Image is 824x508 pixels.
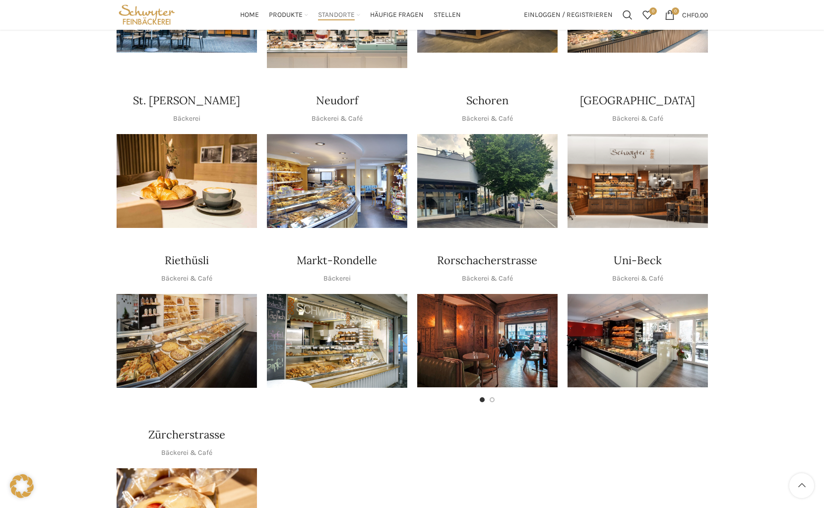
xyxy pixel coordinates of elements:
[267,294,407,388] div: 1 / 1
[392,328,417,353] div: Previous slide
[490,397,495,402] li: Go to slide 2
[519,5,618,25] a: Einloggen / Registrieren
[637,5,657,25] a: 0
[318,10,355,20] span: Standorte
[614,253,662,268] h4: Uni-Beck
[312,113,363,124] p: Bäckerei & Café
[672,7,679,15] span: 0
[612,273,663,284] p: Bäckerei & Café
[568,134,708,228] div: 1 / 1
[267,134,407,228] img: Neudorf_1
[117,10,178,18] a: Site logo
[568,294,708,387] img: rechts_09-1
[323,273,351,284] p: Bäckerei
[370,10,424,20] span: Häufige Fragen
[568,134,708,228] img: Schwyter-1800x900
[618,5,637,25] a: Suchen
[161,447,212,458] p: Bäckerei & Café
[466,93,508,108] h4: Schoren
[789,473,814,498] a: Scroll to top button
[580,93,695,108] h4: [GEOGRAPHIC_DATA]
[117,134,257,228] div: 1 / 1
[682,10,695,19] span: CHF
[182,5,518,25] div: Main navigation
[133,93,240,108] h4: St. [PERSON_NAME]
[269,5,308,25] a: Produkte
[240,10,259,20] span: Home
[568,294,708,387] div: 1 / 1
[649,7,657,15] span: 0
[161,273,212,284] p: Bäckerei & Café
[434,5,461,25] a: Stellen
[437,253,537,268] h4: Rorschacherstrasse
[148,427,225,442] h4: Zürcherstrasse
[173,113,200,124] p: Bäckerei
[660,5,713,25] a: 0 CHF0.00
[682,10,708,19] bdi: 0.00
[637,5,657,25] div: Meine Wunschliste
[267,294,407,388] img: Rondelle_1
[480,397,485,402] li: Go to slide 1
[269,10,303,20] span: Produkte
[417,134,558,228] div: 1 / 1
[117,134,257,228] img: schwyter-23
[117,294,257,388] img: Riethüsli-2
[165,253,209,268] h4: Riethüsli
[417,134,558,228] img: 0842cc03-b884-43c1-a0c9-0889ef9087d6 copy
[318,5,360,25] a: Standorte
[462,113,513,124] p: Bäckerei & Café
[267,134,407,228] div: 1 / 1
[612,113,663,124] p: Bäckerei & Café
[417,294,558,387] div: 1 / 2
[117,294,257,388] div: 1 / 1
[558,328,582,353] div: Next slide
[240,5,259,25] a: Home
[370,5,424,25] a: Häufige Fragen
[316,93,358,108] h4: Neudorf
[297,253,377,268] h4: Markt-Rondelle
[417,294,558,387] img: Rorschacherstrasse
[462,273,513,284] p: Bäckerei & Café
[434,10,461,20] span: Stellen
[524,11,613,18] span: Einloggen / Registrieren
